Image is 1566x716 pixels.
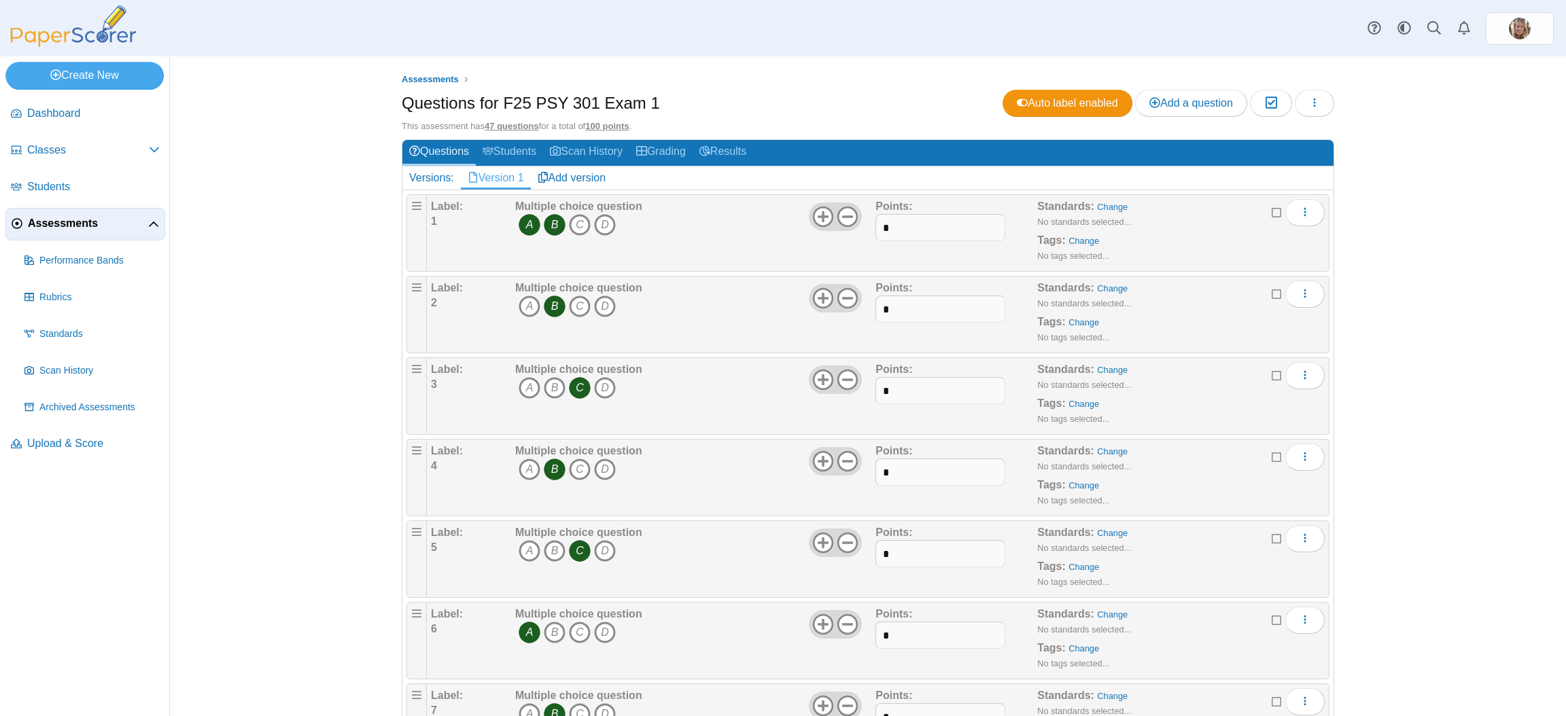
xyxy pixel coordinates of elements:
i: B [544,296,565,317]
span: Standards [39,327,160,341]
b: Tags: [1037,397,1065,409]
a: Change [1068,643,1099,654]
i: A [519,214,540,236]
b: 2 [431,297,437,308]
a: Rubrics [19,281,165,314]
a: Standards [19,318,165,351]
a: Change [1097,609,1128,620]
i: C [569,459,591,480]
b: Tags: [1037,234,1065,246]
i: D [594,540,616,562]
span: Scan History [39,364,160,378]
button: More options [1285,688,1325,715]
a: Students [5,171,165,204]
button: More options [1285,607,1325,634]
div: Drag handle [406,194,427,272]
small: No standards selected... [1037,217,1131,227]
a: Change [1097,528,1128,538]
a: Scan History [543,140,629,165]
a: Archived Assessments [19,391,165,424]
small: No standards selected... [1037,298,1131,308]
b: Points: [875,526,912,538]
i: A [519,459,540,480]
span: Auto label enabled [1017,97,1118,109]
a: Performance Bands [19,245,165,277]
a: Change [1068,480,1099,490]
a: Change [1097,202,1128,212]
i: D [594,296,616,317]
i: A [519,296,540,317]
small: No standards selected... [1037,543,1131,553]
div: Drag handle [406,276,427,353]
u: 47 questions [485,121,538,131]
a: Change [1068,236,1099,246]
a: Change [1068,562,1099,572]
span: Dashboard [27,106,160,121]
a: Classes [5,135,165,167]
b: Multiple choice question [515,282,642,293]
b: Tags: [1037,642,1065,654]
a: Students [476,140,543,165]
div: This assessment has for a total of . [402,120,1334,132]
b: Standards: [1037,526,1094,538]
a: Results [693,140,753,165]
i: C [569,540,591,562]
i: B [544,377,565,399]
div: Drag handle [406,602,427,679]
span: Upload & Score [27,436,160,451]
span: Classes [27,143,149,158]
small: No standards selected... [1037,706,1131,716]
b: 3 [431,378,437,390]
i: D [594,459,616,480]
b: Multiple choice question [515,690,642,701]
b: Tags: [1037,316,1065,327]
a: Upload & Score [5,428,165,461]
i: B [544,214,565,236]
small: No standards selected... [1037,380,1131,390]
button: More options [1285,281,1325,308]
b: Standards: [1037,690,1094,701]
i: C [569,214,591,236]
b: Standards: [1037,363,1094,375]
div: Drag handle [406,520,427,598]
b: Points: [875,363,912,375]
a: Assessments [398,71,462,88]
small: No tags selected... [1037,414,1109,424]
span: Performance Bands [39,254,160,268]
u: 100 points [585,121,629,131]
b: Points: [875,282,912,293]
a: Assessments [5,208,165,240]
b: Label: [431,690,463,701]
span: Assessments [28,216,148,231]
button: More options [1285,525,1325,552]
img: PaperScorer [5,5,141,47]
b: Label: [431,526,463,538]
b: 7 [431,704,437,716]
a: Auto label enabled [1003,90,1132,117]
button: More options [1285,362,1325,389]
b: Multiple choice question [515,526,642,538]
b: Standards: [1037,608,1094,620]
b: 6 [431,623,437,634]
div: Drag handle [406,439,427,516]
span: Kristalyn Salters-Pedneault [1509,18,1531,39]
b: Points: [875,200,912,212]
a: Alerts [1449,14,1479,43]
b: 4 [431,460,437,471]
i: C [569,296,591,317]
a: Change [1097,283,1128,293]
i: D [594,622,616,643]
b: Multiple choice question [515,608,642,620]
b: Tags: [1037,479,1065,490]
small: No standards selected... [1037,461,1131,471]
h1: Questions for F25 PSY 301 Exam 1 [402,92,660,115]
b: Tags: [1037,560,1065,572]
a: Scan History [19,355,165,387]
small: No standards selected... [1037,624,1131,634]
i: B [544,459,565,480]
i: C [569,377,591,399]
b: Standards: [1037,445,1094,457]
a: Dashboard [5,98,165,130]
a: Change [1097,691,1128,701]
a: Questions [402,140,476,165]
